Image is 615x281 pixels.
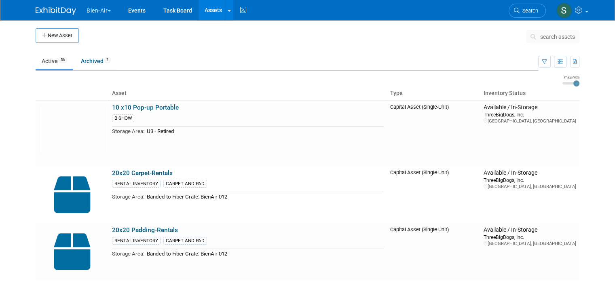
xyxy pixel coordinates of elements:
img: Capital-Asset-Icon-2.png [39,226,106,277]
a: Archived2 [75,53,117,69]
a: 20x20 Carpet-Rentals [112,169,173,177]
img: ExhibitDay [36,7,76,15]
span: search assets [540,34,575,40]
div: ThreeBigDogs, Inc. [484,234,576,241]
div: RENTAL INVENTORY [112,237,161,245]
span: 56 [58,57,67,63]
td: Capital Asset (Single-Unit) [387,166,480,223]
div: Available / In-Storage [484,226,576,234]
div: [GEOGRAPHIC_DATA], [GEOGRAPHIC_DATA] [484,241,576,247]
div: Available / In-Storage [484,104,576,111]
img: Capital-Asset-Icon-2.png [39,169,106,220]
span: Storage Area: [112,251,144,257]
span: Storage Area: [112,128,144,134]
span: Search [520,8,538,14]
div: ThreeBigDogs, Inc. [484,177,576,184]
div: Available / In-Storage [484,169,576,177]
img: Samantha Meyers [556,3,572,18]
div: CARPET AND PAD [163,237,207,245]
div: RENTAL INVENTORY [112,180,161,188]
span: 2 [104,57,111,63]
a: Search [509,4,546,18]
button: search assets [526,30,579,43]
a: Active56 [36,53,73,69]
div: ThreeBigDogs, Inc. [484,111,576,118]
td: Banded to Fiber Crate: BienAir 012 [144,192,384,201]
div: Image Size [562,75,579,80]
th: Asset [109,87,387,100]
div: [GEOGRAPHIC_DATA], [GEOGRAPHIC_DATA] [484,118,576,124]
div: B SHOW [112,114,134,122]
td: Capital Asset (Single-Unit) [387,100,480,166]
div: [GEOGRAPHIC_DATA], [GEOGRAPHIC_DATA] [484,184,576,190]
td: U3 - Retired [144,127,384,136]
div: CARPET AND PAD [163,180,207,188]
td: Banded to Fiber Crate: BienAir 012 [144,249,384,258]
a: 20x20 Padding-Rentals [112,226,178,234]
td: Capital Asset (Single-Unit) [387,223,480,280]
span: Storage Area: [112,194,144,200]
a: 10 x10 Pop-up Portable [112,104,179,111]
th: Type [387,87,480,100]
button: New Asset [36,28,79,43]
